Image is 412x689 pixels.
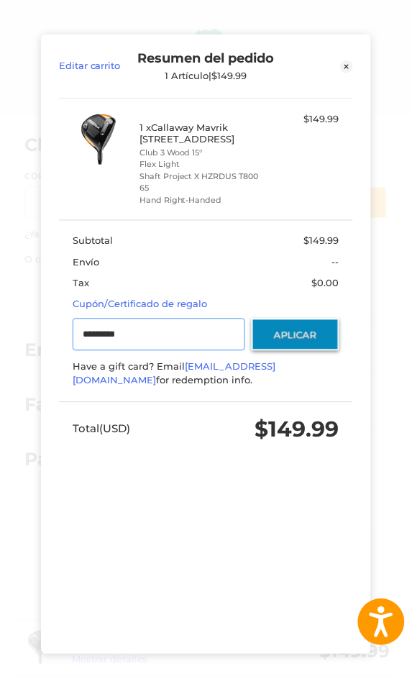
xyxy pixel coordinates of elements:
li: Flex Light [139,158,269,170]
h4: 1 x Callaway Mavrik [STREET_ADDRESS] [139,122,269,145]
li: Shaft Project X HZRDUS T800 65 [139,170,269,194]
span: -- [332,257,339,268]
span: Envío [73,257,99,268]
li: Club 3 Wood 15° [139,147,269,159]
li: Hand Right-Handed [139,194,269,206]
div: Have a gift card? Email for redemption info. [73,360,339,388]
span: Total (USD) [73,422,130,436]
span: Tax [73,278,89,289]
span: $149.99 [304,235,339,247]
button: Aplicar [252,319,339,351]
input: Certificado de regalo o código de cupón [73,319,244,351]
span: $0.00 [312,278,339,289]
div: $149.99 [273,112,339,127]
span: $149.99 [255,416,339,443]
a: Editar carrito [59,50,132,82]
div: Resumen del pedido [132,50,280,82]
span: Subtotal [73,235,113,247]
div: 1 Artículo | $149.99 [132,70,280,81]
a: Cupón/Certificado de regalo [73,298,207,310]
